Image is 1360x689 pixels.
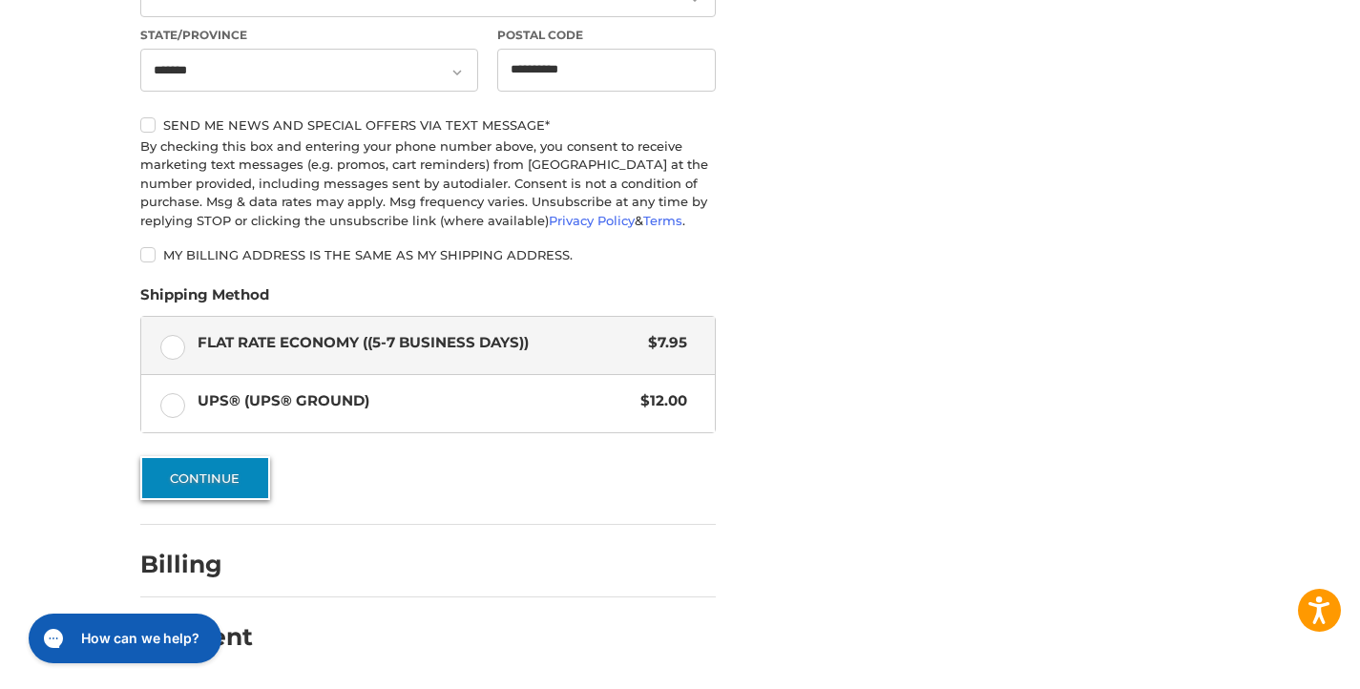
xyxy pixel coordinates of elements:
[638,332,687,354] span: $7.95
[19,607,227,670] iframe: Gorgias live chat messenger
[140,456,270,500] button: Continue
[497,27,717,44] label: Postal Code
[198,332,639,354] span: Flat Rate Economy ((5-7 Business Days))
[549,213,635,228] a: Privacy Policy
[140,247,716,262] label: My billing address is the same as my shipping address.
[140,137,716,231] div: By checking this box and entering your phone number above, you consent to receive marketing text ...
[140,550,252,579] h2: Billing
[198,390,632,412] span: UPS® (UPS® Ground)
[140,117,716,133] label: Send me news and special offers via text message*
[631,390,687,412] span: $12.00
[140,284,269,315] legend: Shipping Method
[643,213,682,228] a: Terms
[140,27,478,44] label: State/Province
